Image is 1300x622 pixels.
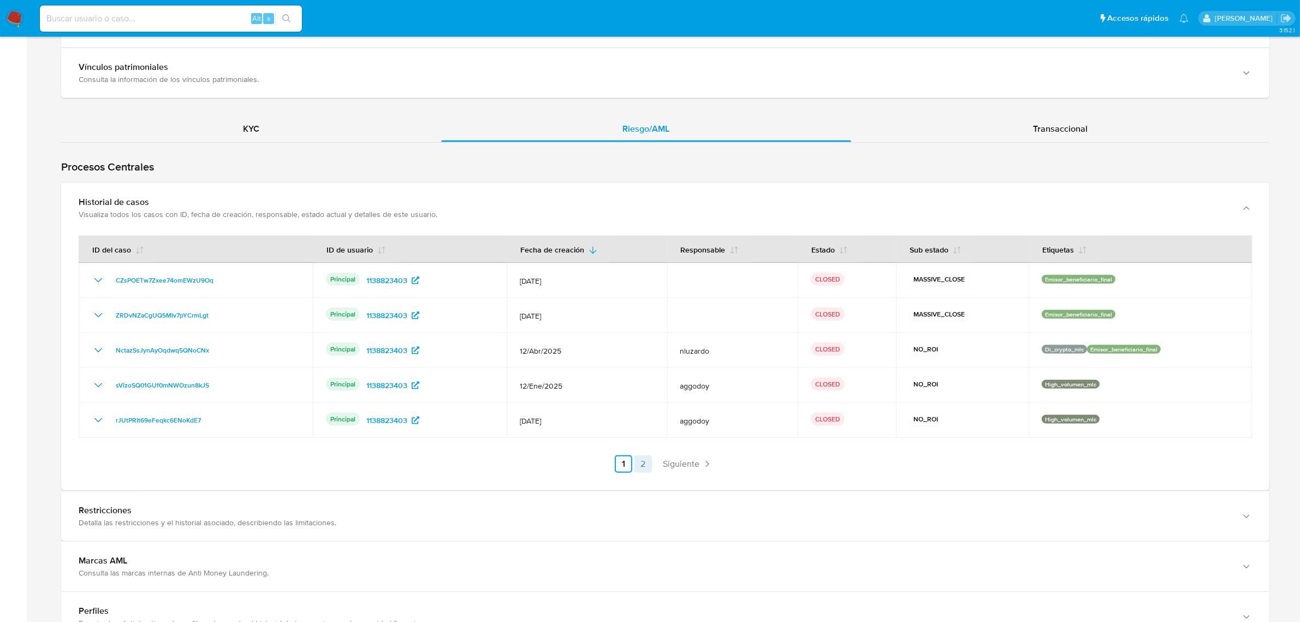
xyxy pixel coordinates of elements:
span: KYC [243,122,259,135]
span: s [267,13,270,24]
a: Notificaciones [1179,14,1189,23]
span: Alt [252,13,261,24]
span: Accesos rápidos [1107,13,1168,24]
div: Restricciones [79,505,1230,516]
div: Perfiles [79,606,1230,617]
span: Transaccional [1033,122,1088,135]
span: Riesgo/AML [623,122,670,135]
button: search-icon [275,11,298,26]
input: Buscar usuario o caso... [40,11,302,26]
div: Detalla las restricciones y el historial asociado, describiendo las limitaciones. [79,518,1230,527]
p: camilafernanda.paredessaldano@mercadolibre.cl [1215,13,1277,24]
h1: Procesos Centrales [61,160,1269,174]
button: RestriccionesDetalla las restricciones y el historial asociado, describiendo las limitaciones. [61,491,1269,541]
a: Salir [1280,13,1292,24]
span: 3.152.1 [1279,26,1295,34]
